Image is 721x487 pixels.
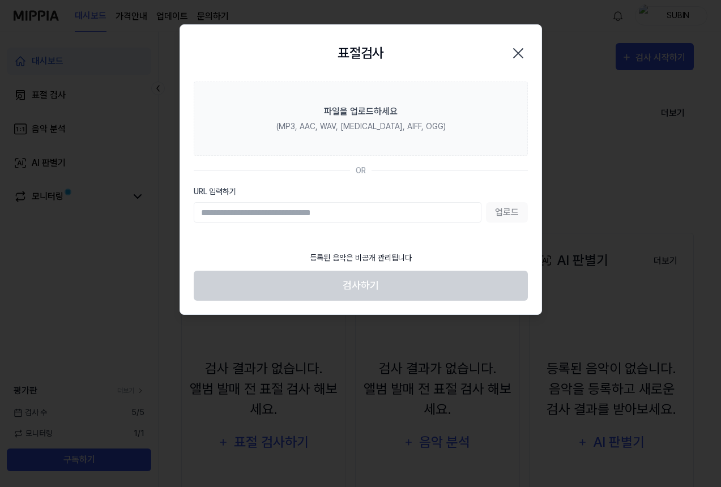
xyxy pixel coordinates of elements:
[194,186,528,198] label: URL 입력하기
[356,165,366,177] div: OR
[338,43,384,63] h2: 표절검사
[324,105,398,118] div: 파일을 업로드하세요
[303,245,419,271] div: 등록된 음악은 비공개 관리됩니다
[276,121,445,133] div: (MP3, AAC, WAV, [MEDICAL_DATA], AIFF, OGG)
